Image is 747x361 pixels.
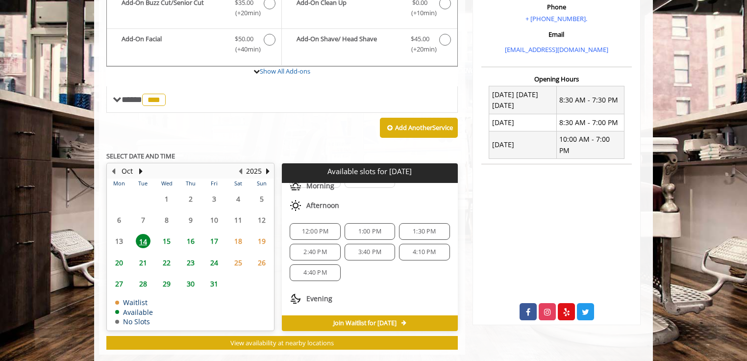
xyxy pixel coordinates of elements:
[290,180,301,192] img: morning slots
[202,179,226,188] th: Fri
[489,131,557,159] td: [DATE]
[136,277,150,291] span: 28
[236,166,244,177] button: Previous Year
[303,248,326,256] span: 2:40 PM
[230,8,259,18] span: (+20min )
[131,273,154,294] td: Select day28
[112,277,126,291] span: 27
[122,34,225,54] b: Add-On Facial
[413,228,436,235] span: 1:30 PM
[226,252,249,273] td: Select day25
[131,252,154,273] td: Select day21
[137,166,145,177] button: Next Month
[254,234,269,248] span: 19
[290,244,340,260] div: 2:40 PM
[489,86,557,114] td: [DATE] [DATE] [DATE]
[230,338,334,347] span: View availability at nearby locations
[287,34,452,57] label: Add-On Shave/ Head Shave
[290,293,301,305] img: evening slots
[115,309,153,316] td: Available
[207,234,222,248] span: 17
[246,166,262,177] button: 2025
[230,44,259,54] span: (+40min )
[178,252,202,273] td: Select day23
[297,34,400,54] b: Add-On Shave/ Head Shave
[155,179,178,188] th: Wed
[112,34,276,57] label: Add-On Facial
[306,295,332,303] span: Evening
[207,256,222,270] span: 24
[231,256,246,270] span: 25
[115,318,153,325] td: No Slots
[136,256,150,270] span: 21
[235,34,253,44] span: $50.00
[183,277,198,291] span: 30
[556,131,624,159] td: 10:00 AM - 7:00 PM
[155,252,178,273] td: Select day22
[231,234,246,248] span: 18
[290,264,340,281] div: 4:40 PM
[106,152,175,160] b: SELECT DATE AND TIME
[159,277,174,291] span: 29
[525,14,587,23] a: + [PHONE_NUMBER].
[290,223,340,240] div: 12:00 PM
[107,179,131,188] th: Mon
[155,231,178,252] td: Select day15
[303,269,326,277] span: 4:40 PM
[178,273,202,294] td: Select day30
[306,182,334,190] span: Morning
[112,256,126,270] span: 20
[380,118,458,138] button: Add AnotherService
[260,67,310,76] a: Show All Add-ons
[405,8,434,18] span: (+10min )
[411,34,429,44] span: $45.00
[405,44,434,54] span: (+20min )
[264,166,272,177] button: Next Year
[159,256,174,270] span: 22
[484,31,629,38] h3: Email
[395,123,453,132] b: Add Another Service
[556,114,624,131] td: 8:30 AM - 7:00 PM
[202,273,226,294] td: Select day31
[306,202,339,209] span: Afternoon
[505,45,608,54] a: [EMAIL_ADDRESS][DOMAIN_NAME]
[159,234,174,248] span: 15
[226,179,249,188] th: Sat
[226,231,249,252] td: Select day18
[399,244,449,260] div: 4:10 PM
[107,252,131,273] td: Select day20
[345,244,395,260] div: 3:40 PM
[345,223,395,240] div: 1:00 PM
[183,234,198,248] span: 16
[106,336,458,350] button: View availability at nearby locations
[207,277,222,291] span: 31
[178,231,202,252] td: Select day16
[250,231,274,252] td: Select day19
[286,167,453,176] p: Available slots for [DATE]
[109,166,117,177] button: Previous Month
[107,273,131,294] td: Select day27
[202,231,226,252] td: Select day17
[358,248,381,256] span: 3:40 PM
[302,228,329,235] span: 12:00 PM
[333,319,397,327] span: Join Waitlist for [DATE]
[131,231,154,252] td: Select day14
[250,179,274,188] th: Sun
[136,234,150,248] span: 14
[250,252,274,273] td: Select day26
[254,256,269,270] span: 26
[183,256,198,270] span: 23
[202,252,226,273] td: Select day24
[556,86,624,114] td: 8:30 AM - 7:30 PM
[115,299,153,306] td: Waitlist
[155,273,178,294] td: Select day29
[178,179,202,188] th: Thu
[481,76,632,82] h3: Opening Hours
[489,114,557,131] td: [DATE]
[399,223,449,240] div: 1:30 PM
[484,3,629,10] h3: Phone
[290,200,301,211] img: afternoon slots
[413,248,436,256] span: 4:10 PM
[122,166,133,177] button: Oct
